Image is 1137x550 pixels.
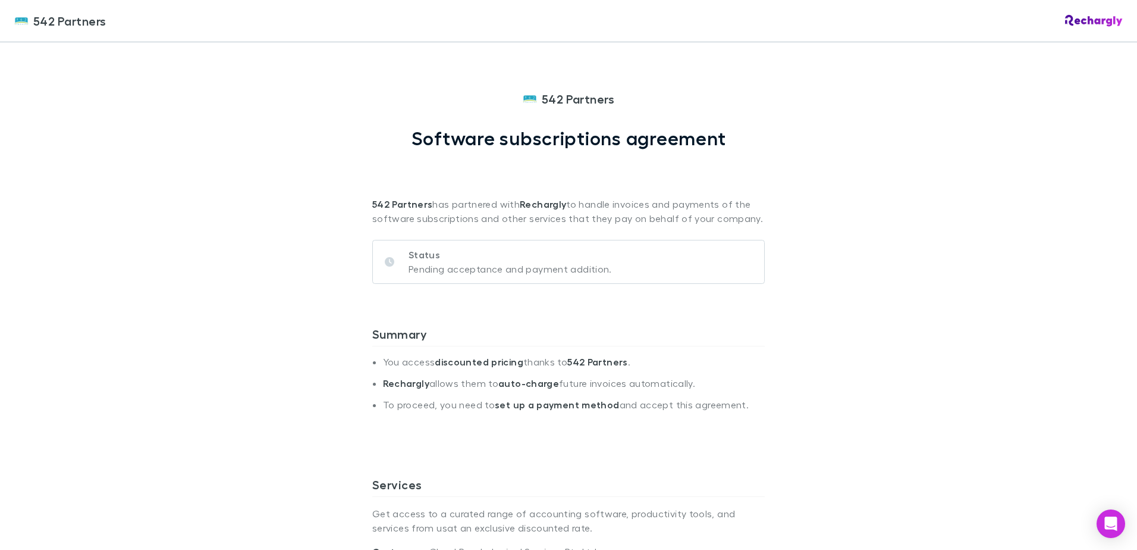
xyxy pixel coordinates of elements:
strong: 542 Partners [372,198,432,210]
h3: Summary [372,327,765,346]
p: Get access to a curated range of accounting software, productivity tools, and services from us at... [372,497,765,545]
strong: auto-charge [498,377,559,389]
h3: Services [372,477,765,496]
div: Open Intercom Messenger [1097,510,1125,538]
h1: Software subscriptions agreement [412,127,726,149]
p: Status [409,248,612,262]
strong: 542 Partners [567,356,627,368]
span: 542 Partners [542,90,615,108]
strong: Rechargly [383,377,429,389]
p: Pending acceptance and payment addition. [409,262,612,276]
p: has partnered with to handle invoices and payments of the software subscriptions and other servic... [372,149,765,226]
strong: Rechargly [520,198,566,210]
img: Rechargly Logo [1065,15,1123,27]
li: allows them to future invoices automatically. [383,377,765,399]
strong: set up a payment method [495,399,619,411]
strong: discounted pricing [435,356,523,368]
img: 542 Partners's Logo [523,92,537,106]
li: To proceed, you need to and accept this agreement. [383,399,765,420]
img: 542 Partners's Logo [14,14,29,28]
li: You access thanks to . [383,356,765,377]
span: 542 Partners [33,12,106,30]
